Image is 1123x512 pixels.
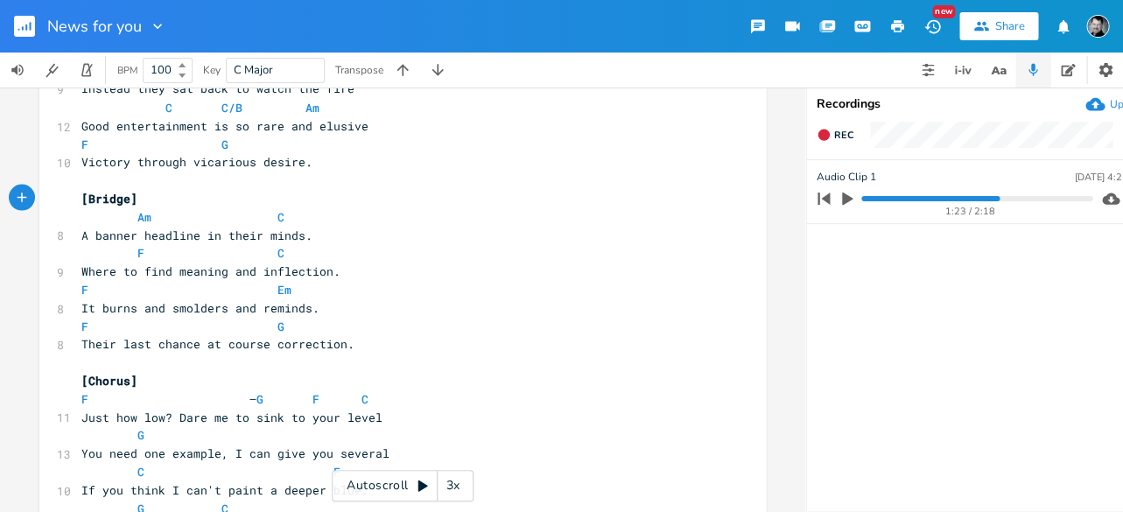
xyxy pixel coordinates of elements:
span: Am [137,208,151,224]
div: New [932,5,955,18]
span: C/B [221,99,242,115]
span: C Major [234,62,273,78]
span: News for you [47,18,142,34]
span: G [256,390,263,406]
span: Victory through vicarious desire. [81,153,312,169]
span: G [277,318,284,333]
span: G [221,136,228,151]
span: Just how low? Dare me to sink to your level [81,409,383,424]
span: [Bridge] [81,190,137,206]
span: C [165,99,172,115]
span: Audio Clip 1 [817,169,876,186]
span: F [312,390,319,406]
span: C [361,390,368,406]
div: Autoscroll [332,470,474,501]
span: F [81,318,88,333]
span: Am [305,99,319,115]
span: Instead they sat back to watch the fire [81,81,354,96]
span: Their last chance at course correction. [81,335,354,351]
span: F [81,136,88,151]
span: You need one example, I can give you several [81,445,390,460]
span: Where to find meaning and inflection. [81,263,340,278]
span: [Chorus] [81,372,137,388]
span: A banner headline in their minds. [81,227,312,242]
span: F [137,244,144,260]
button: New [915,11,950,42]
div: BPM [117,66,137,75]
div: Share [994,18,1024,34]
span: F [333,463,340,479]
span: C [277,208,284,224]
span: – [81,390,368,406]
div: 3x [438,470,469,501]
div: 1:23 / 2:18 [847,207,1092,216]
div: Key [203,65,221,75]
span: F [81,390,88,406]
img: Timothy James [1086,15,1109,38]
button: Share [959,12,1038,40]
button: Rec [810,121,860,149]
span: It burns and smolders and reminds. [81,299,319,315]
span: Rec [834,129,853,142]
span: G [137,426,144,442]
span: C [137,463,144,479]
span: C [277,244,284,260]
div: Transpose [335,65,383,75]
span: F [81,281,88,297]
span: If you think I can't paint a deeper blue. [81,481,368,497]
span: Em [277,281,291,297]
span: Good entertainment is so rare and elusive [81,117,368,133]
